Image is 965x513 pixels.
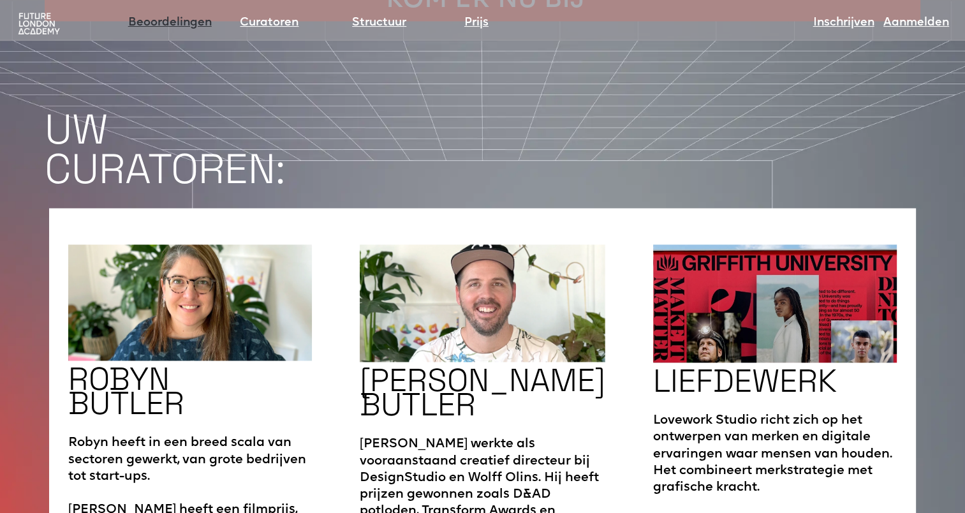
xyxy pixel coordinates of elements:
[352,14,406,32] a: Structuur
[883,14,949,32] a: Aanmelden
[45,110,965,189] h1: UW CURATOREN:
[813,14,874,32] a: Inschrijven
[240,14,298,32] a: Curatoren
[653,399,897,495] p: Lovework Studio richt zich op het ontwerpen van merken en digitale ervaringen waar mensen van hou...
[68,367,184,415] h2: ROBYN BUTLER
[128,14,212,32] a: Beoordelingen
[464,14,489,32] a: Prijs
[360,368,605,417] h2: [PERSON_NAME] BUTLER
[653,369,837,393] h2: LIEFDEWERK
